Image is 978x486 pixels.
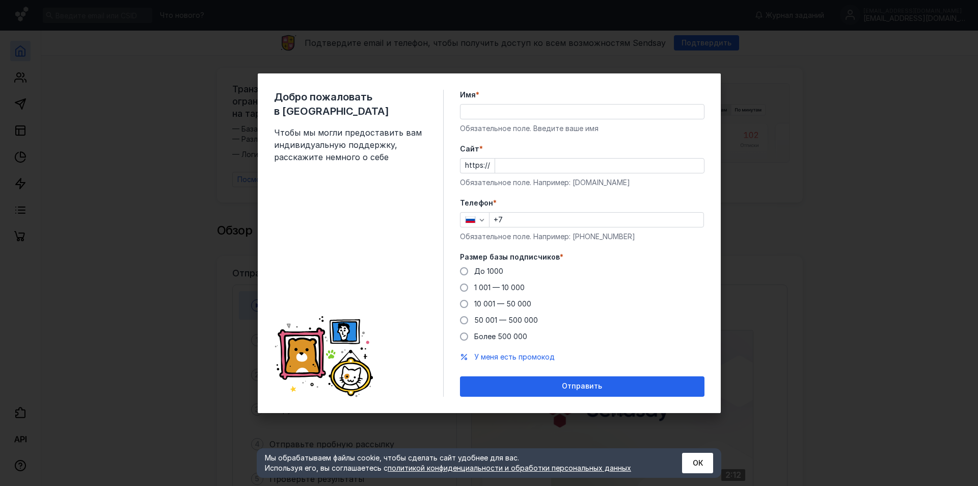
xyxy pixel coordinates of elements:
[274,90,427,118] span: Добро пожаловать в [GEOGRAPHIC_DATA]
[460,198,493,208] span: Телефон
[682,453,713,473] button: ОК
[474,316,538,324] span: 50 001 — 500 000
[460,144,479,154] span: Cайт
[474,267,503,275] span: До 1000
[460,376,704,397] button: Отправить
[474,299,531,308] span: 10 001 — 50 000
[388,464,631,472] a: политикой конфиденциальности и обработки персональных данных
[474,352,555,362] button: У меня есть промокод
[460,177,704,188] div: Обязательное поле. Например: [DOMAIN_NAME]
[474,332,527,341] span: Более 500 000
[474,352,555,361] span: У меня есть промокод
[460,90,476,100] span: Имя
[460,252,560,262] span: Размер базы подписчиков
[562,382,602,391] span: Отправить
[460,123,704,134] div: Обязательное поле. Введите ваше имя
[460,232,704,242] div: Обязательное поле. Например: [PHONE_NUMBER]
[265,453,657,473] div: Мы обрабатываем файлы cookie, чтобы сделать сайт удобнее для вас. Используя его, вы соглашаетесь c
[274,126,427,163] span: Чтобы мы могли предоставить вам индивидуальную поддержку, расскажите немного о себе
[474,283,525,292] span: 1 001 — 10 000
